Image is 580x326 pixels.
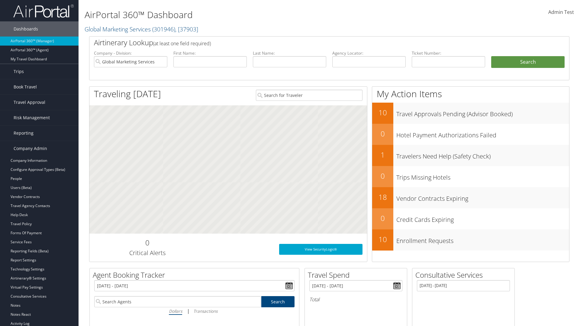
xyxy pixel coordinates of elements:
[372,88,569,100] h1: My Action Items
[85,25,198,33] a: Global Marketing Services
[372,107,393,118] h2: 10
[372,187,569,208] a: 18Vendor Contracts Expiring
[94,88,161,100] h1: Traveling [DATE]
[396,107,569,118] h3: Travel Approvals Pending (Advisor Booked)
[396,191,569,203] h3: Vendor Contracts Expiring
[372,129,393,139] h2: 0
[94,37,525,48] h2: Airtinerary Lookup
[14,79,37,94] span: Book Travel
[14,21,38,37] span: Dashboards
[372,192,393,202] h2: 18
[153,40,211,47] span: (at least one field required)
[13,4,74,18] img: airportal-logo.png
[372,171,393,181] h2: 0
[396,128,569,139] h3: Hotel Payment Authorizations Failed
[94,296,261,307] input: Search Agents
[279,244,362,255] a: View SecurityLogic®
[193,308,217,314] i: Transactions
[372,166,569,187] a: 0Trips Missing Hotels
[152,25,175,33] span: ( 301946 )
[396,149,569,161] h3: Travelers Need Help (Safety Check)
[372,234,393,245] h2: 10
[94,50,167,56] label: Company - Division:
[14,110,50,125] span: Risk Management
[14,95,45,110] span: Travel Approval
[396,234,569,245] h3: Enrollment Requests
[396,213,569,224] h3: Credit Cards Expiring
[256,90,362,101] input: Search for Traveler
[85,8,411,21] h1: AirPortal 360™ Dashboard
[94,238,201,248] h2: 0
[308,270,407,280] h2: Travel Spend
[412,50,485,56] label: Ticket Number:
[396,170,569,182] h3: Trips Missing Hotels
[175,25,198,33] span: , [ 37903 ]
[14,141,47,156] span: Company Admin
[14,126,34,141] span: Reporting
[309,296,402,303] h6: Total
[14,64,24,79] span: Trips
[261,296,295,307] a: Search
[372,103,569,124] a: 10Travel Approvals Pending (Advisor Booked)
[372,145,569,166] a: 1Travelers Need Help (Safety Check)
[372,213,393,223] h2: 0
[169,308,182,314] i: Dollars
[94,249,201,257] h3: Critical Alerts
[332,50,406,56] label: Agency Locator:
[491,56,565,68] button: Search
[94,307,295,315] div: |
[548,3,574,22] a: Admin Test
[173,50,247,56] label: First Name:
[93,270,299,280] h2: Agent Booking Tracker
[372,229,569,251] a: 10Enrollment Requests
[372,124,569,145] a: 0Hotel Payment Authorizations Failed
[415,270,514,280] h2: Consultative Services
[372,150,393,160] h2: 1
[548,9,574,15] span: Admin Test
[372,208,569,229] a: 0Credit Cards Expiring
[253,50,326,56] label: Last Name:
